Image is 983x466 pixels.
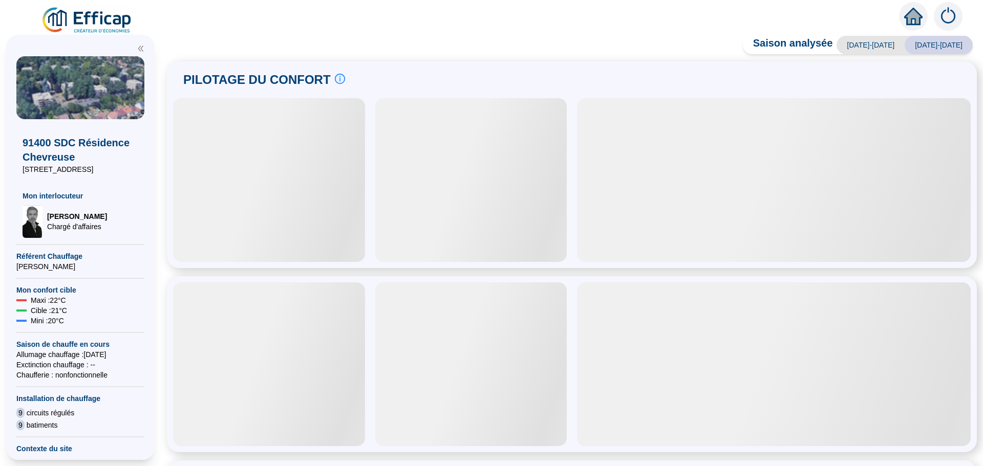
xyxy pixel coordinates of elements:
span: Saison analysée [743,36,833,54]
span: Maxi : 22 °C [31,295,66,305]
span: PILOTAGE DU CONFORT [183,72,331,88]
span: [DATE]-[DATE] [837,36,905,54]
span: 91400 SDC Résidence Chevreuse [23,136,138,164]
img: efficap energie logo [41,6,134,35]
span: [PERSON_NAME] [47,211,107,221]
span: Mon interlocuteur [23,191,138,201]
span: home [904,7,923,26]
span: Exctinction chauffage : -- [16,360,144,370]
span: double-left [137,45,144,52]
span: [PERSON_NAME] [16,261,144,272]
span: Chaufferie : non fonctionnelle [16,370,144,380]
img: alerts [934,2,963,31]
span: 9 [16,408,25,418]
span: Mon confort cible [16,285,144,295]
span: Cible : 21 °C [31,305,67,316]
span: [STREET_ADDRESS] [23,164,138,174]
span: Saison de chauffe en cours [16,339,144,349]
span: circuits régulés [27,408,74,418]
span: Installation de chauffage [16,393,144,404]
span: info-circle [335,74,345,84]
img: Chargé d'affaires [23,205,43,238]
span: Allumage chauffage : [DATE] [16,349,144,360]
span: Chargé d'affaires [47,221,107,232]
span: Mini : 20 °C [31,316,64,326]
span: batiments [27,420,58,430]
span: Contexte du site [16,443,144,454]
span: [DATE]-[DATE] [905,36,973,54]
span: Référent Chauffage [16,251,144,261]
span: 9 [16,420,25,430]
